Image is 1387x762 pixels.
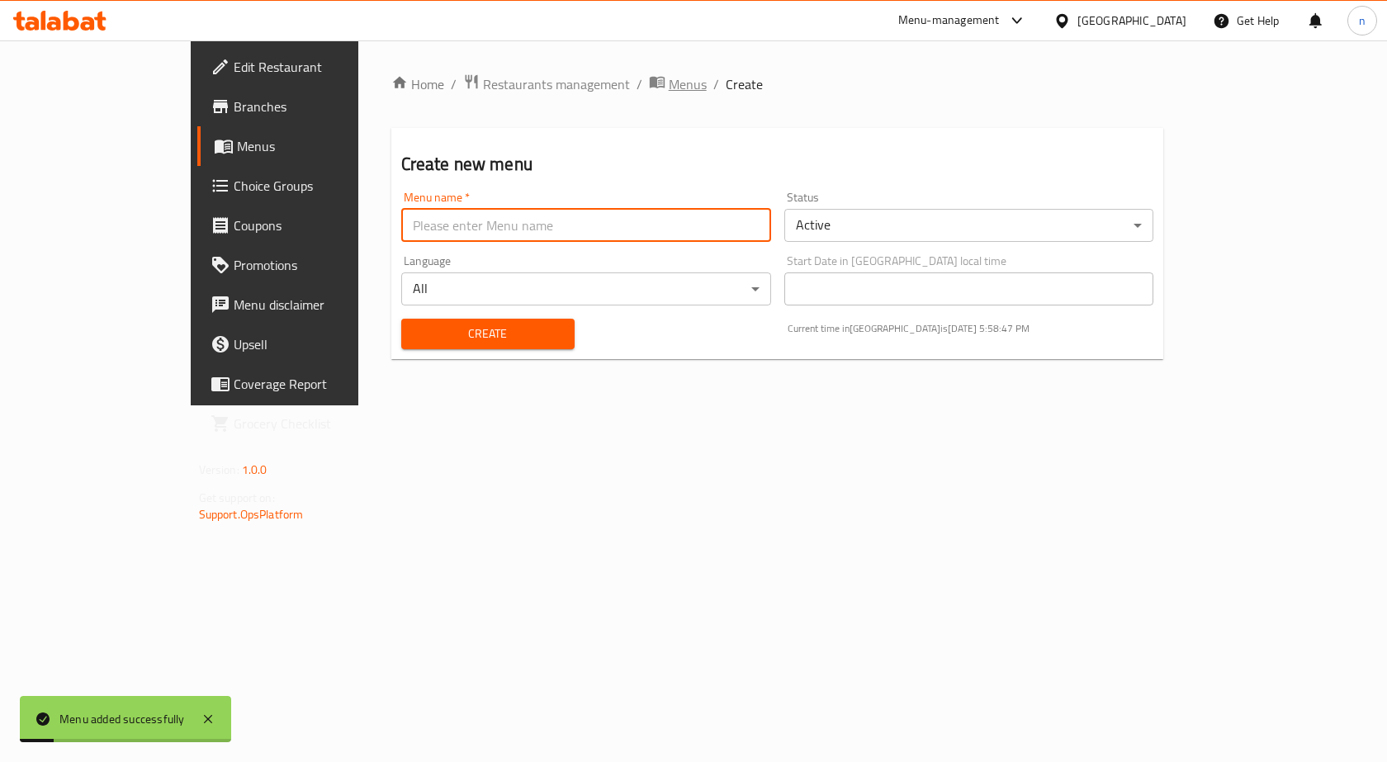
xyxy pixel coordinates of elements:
a: Restaurants management [463,73,630,95]
a: Coverage Report [197,364,423,404]
div: [GEOGRAPHIC_DATA] [1077,12,1186,30]
a: Edit Restaurant [197,47,423,87]
a: Coupons [197,206,423,245]
input: Please enter Menu name [401,209,771,242]
div: All [401,272,771,305]
li: / [637,74,642,94]
a: Branches [197,87,423,126]
div: Menu-management [898,11,1000,31]
span: 1.0.0 [242,459,267,480]
span: Create [726,74,763,94]
span: n [1359,12,1366,30]
a: Menu disclaimer [197,285,423,324]
div: Active [784,209,1154,242]
span: Menus [237,136,409,156]
li: / [451,74,457,94]
a: Choice Groups [197,166,423,206]
span: Upsell [234,334,409,354]
span: Branches [234,97,409,116]
div: Menu added successfully [59,710,185,728]
span: Coverage Report [234,374,409,394]
span: Choice Groups [234,176,409,196]
p: Current time in [GEOGRAPHIC_DATA] is [DATE] 5:58:47 PM [788,321,1154,336]
a: Menus [649,73,707,95]
span: Menus [669,74,707,94]
span: Edit Restaurant [234,57,409,77]
span: Create [414,324,561,344]
a: Promotions [197,245,423,285]
li: / [713,74,719,94]
nav: breadcrumb [391,73,1164,95]
span: Restaurants management [483,74,630,94]
span: Version: [199,459,239,480]
button: Create [401,319,575,349]
a: Upsell [197,324,423,364]
a: Grocery Checklist [197,404,423,443]
span: Grocery Checklist [234,414,409,433]
span: Menu disclaimer [234,295,409,315]
span: Get support on: [199,487,275,509]
span: Promotions [234,255,409,275]
h2: Create new menu [401,152,1154,177]
a: Support.OpsPlatform [199,504,304,525]
a: Menus [197,126,423,166]
span: Coupons [234,215,409,235]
